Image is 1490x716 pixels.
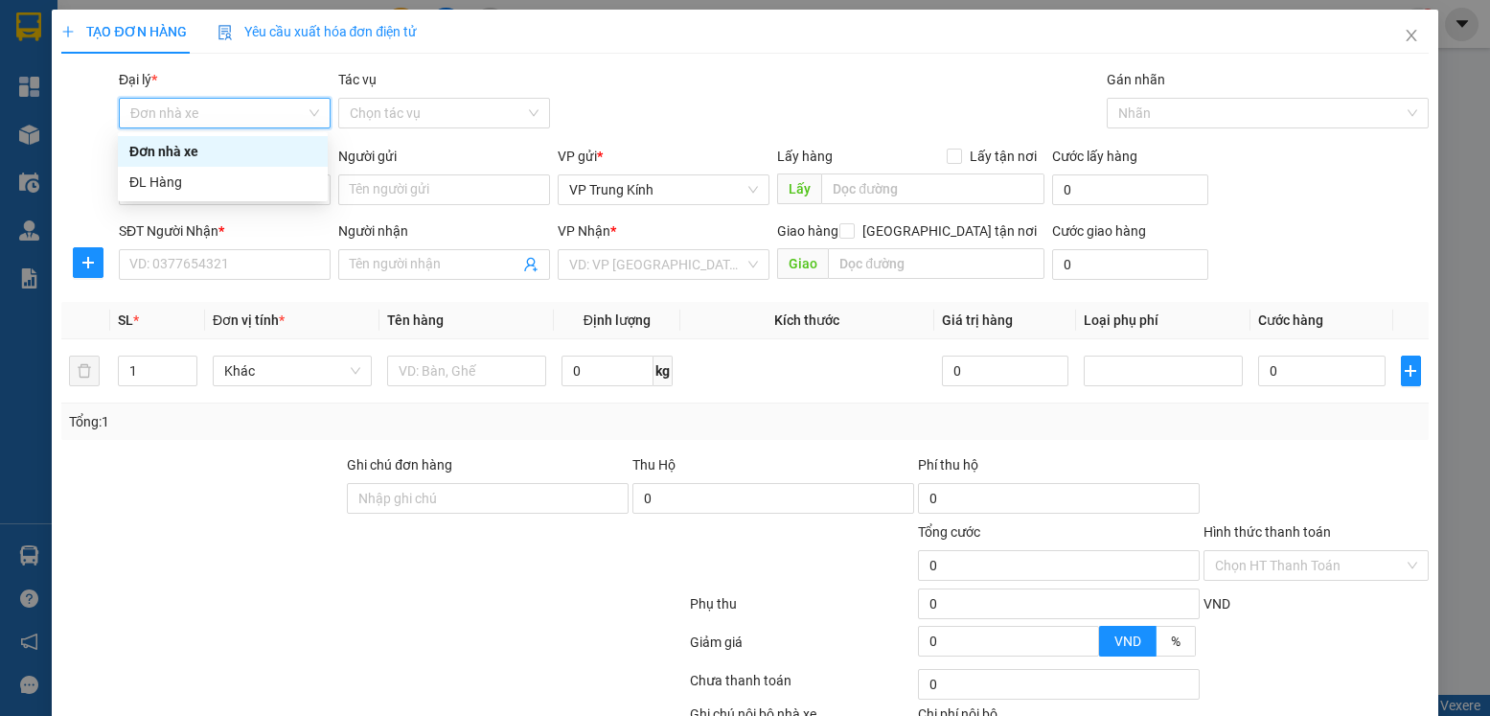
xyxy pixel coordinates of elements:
span: Tổng cước [918,524,980,540]
label: Cước lấy hàng [1052,149,1137,164]
span: VND [1203,596,1230,612]
span: Lấy hàng [777,149,833,164]
span: Giá trị hàng [942,312,1013,328]
span: plus [61,25,75,38]
span: TẠO ĐƠN HÀNG [61,24,186,39]
span: % [1171,634,1181,649]
span: Giao hàng [777,223,838,239]
span: Thu Hộ [632,457,676,473]
span: [GEOGRAPHIC_DATA] tận nơi [855,220,1044,242]
span: SL [118,312,133,328]
button: Close [1385,10,1438,63]
div: Đơn nhà xe [118,136,328,167]
span: Đơn vị tính [213,312,285,328]
div: Phí thu hộ [918,454,1200,483]
div: Người nhận [338,220,550,242]
div: Người gửi [338,146,550,167]
button: delete [69,356,100,386]
span: Lấy tận nơi [962,146,1044,167]
label: Tác vụ [338,72,377,87]
th: Loại phụ phí [1076,302,1250,339]
div: Phụ thu [688,593,916,627]
span: close [1404,28,1419,43]
span: user-add [523,257,539,272]
span: Định lượng [584,312,651,328]
span: VND [1114,634,1141,649]
label: Ghi chú đơn hàng [347,457,452,473]
input: Ghi chú đơn hàng [347,483,629,514]
span: Đại lý [119,72,157,87]
span: Yêu cầu xuất hóa đơn điện tử [218,24,418,39]
input: Dọc đường [821,173,1043,204]
span: VP Trung Kính [569,175,758,204]
div: Giảm giá [688,632,916,665]
label: Gán nhãn [1107,72,1165,87]
input: VD: Bàn, Ghế [387,356,546,386]
span: Lấy [777,173,821,204]
span: Tên hàng [387,312,444,328]
div: SĐT Người Nhận [119,220,331,242]
div: ĐL Hàng [118,167,328,197]
div: VP gửi [558,146,769,167]
button: plus [1401,356,1420,386]
span: Cước hàng [1258,312,1323,328]
button: plus [73,247,103,278]
span: kg [653,356,673,386]
label: Cước giao hàng [1052,223,1146,239]
input: Dọc đường [828,248,1043,279]
span: Đơn nhà xe [130,99,319,127]
div: ĐL Hàng [129,172,316,193]
span: Giao [777,248,828,279]
input: 0 [942,356,1069,386]
span: plus [1402,363,1419,379]
input: Cước giao hàng [1052,249,1209,280]
img: icon [218,25,233,40]
div: Tổng: 1 [69,411,576,432]
label: Hình thức thanh toán [1203,524,1331,540]
span: Kích thước [774,312,839,328]
span: VP Nhận [558,223,610,239]
div: Chưa thanh toán [688,670,916,704]
div: Đơn nhà xe [129,141,316,162]
input: Cước lấy hàng [1052,174,1209,205]
span: plus [74,255,103,270]
span: Khác [224,357,360,385]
